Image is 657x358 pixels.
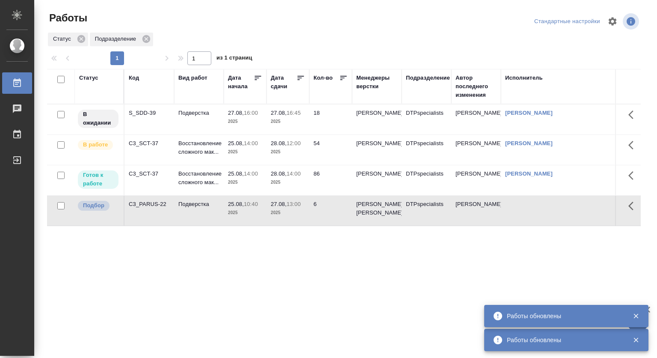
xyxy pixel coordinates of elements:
[271,74,296,91] div: Дата сдачи
[532,15,602,28] div: split button
[129,74,139,82] div: Код
[271,170,287,177] p: 28.08,
[77,200,119,212] div: Можно подбирать исполнителей
[244,170,258,177] p: 14:00
[402,165,451,195] td: DTPspecialists
[627,312,645,320] button: Закрыть
[623,104,644,125] button: Здесь прячутся важные кнопки
[83,140,108,149] p: В работе
[623,135,644,155] button: Здесь прячутся важные кнопки
[129,170,170,178] div: C3_SCT-37
[178,139,219,156] p: Восстановление сложного мак...
[505,74,543,82] div: Исполнитель
[309,104,352,134] td: 18
[356,170,397,178] p: [PERSON_NAME]
[623,196,644,216] button: Здесь прячутся важные кнопки
[356,139,397,148] p: [PERSON_NAME]
[271,178,305,187] p: 2025
[309,196,352,226] td: 6
[271,110,287,116] p: 27.08,
[507,336,620,344] div: Работы обновлены
[178,74,207,82] div: Вид работ
[505,170,553,177] a: [PERSON_NAME]
[53,35,74,43] p: Статус
[77,109,119,129] div: Исполнитель назначен, приступать к работе пока рано
[602,11,623,32] span: Настроить таблицу
[178,200,219,209] p: Подверстка
[244,110,258,116] p: 16:00
[228,201,244,207] p: 25.08,
[451,165,501,195] td: [PERSON_NAME]
[402,196,451,226] td: DTPspecialists
[451,104,501,134] td: [PERSON_NAME]
[287,140,301,146] p: 12:00
[505,140,553,146] a: [PERSON_NAME]
[228,209,262,217] p: 2025
[228,117,262,126] p: 2025
[129,139,170,148] div: C3_SCT-37
[228,74,254,91] div: Дата начала
[216,53,252,65] span: из 1 страниц
[507,312,620,320] div: Работы обновлены
[451,135,501,165] td: [PERSON_NAME]
[83,110,113,127] p: В ожидании
[271,148,305,156] p: 2025
[309,135,352,165] td: 54
[228,140,244,146] p: 25.08,
[271,117,305,126] p: 2025
[90,33,153,46] div: Подразделение
[505,110,553,116] a: [PERSON_NAME]
[309,165,352,195] td: 86
[623,165,644,186] button: Здесь прячутся важные кнопки
[402,135,451,165] td: DTPspecialists
[627,336,645,344] button: Закрыть
[47,11,87,25] span: Работы
[83,201,104,210] p: Подбор
[129,109,170,117] div: S_SDD-39
[356,109,397,117] p: [PERSON_NAME]
[244,201,258,207] p: 10:40
[228,170,244,177] p: 25.08,
[287,110,301,116] p: 16:45
[228,148,262,156] p: 2025
[271,209,305,217] p: 2025
[456,74,497,99] div: Автор последнего изменения
[271,140,287,146] p: 28.08,
[406,74,450,82] div: Подразделение
[178,109,219,117] p: Подверстка
[356,74,397,91] div: Менеджеры верстки
[77,139,119,151] div: Исполнитель выполняет работу
[228,178,262,187] p: 2025
[287,170,301,177] p: 14:00
[451,196,501,226] td: [PERSON_NAME]
[77,170,119,190] div: Исполнитель может приступить к работе
[83,171,113,188] p: Готов к работе
[178,170,219,187] p: Восстановление сложного мак...
[95,35,139,43] p: Подразделение
[314,74,333,82] div: Кол-во
[244,140,258,146] p: 14:00
[129,200,170,209] div: C3_PARUS-22
[356,200,397,217] p: [PERSON_NAME], [PERSON_NAME]
[79,74,98,82] div: Статус
[228,110,244,116] p: 27.08,
[287,201,301,207] p: 13:00
[48,33,88,46] div: Статус
[271,201,287,207] p: 27.08,
[402,104,451,134] td: DTPspecialists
